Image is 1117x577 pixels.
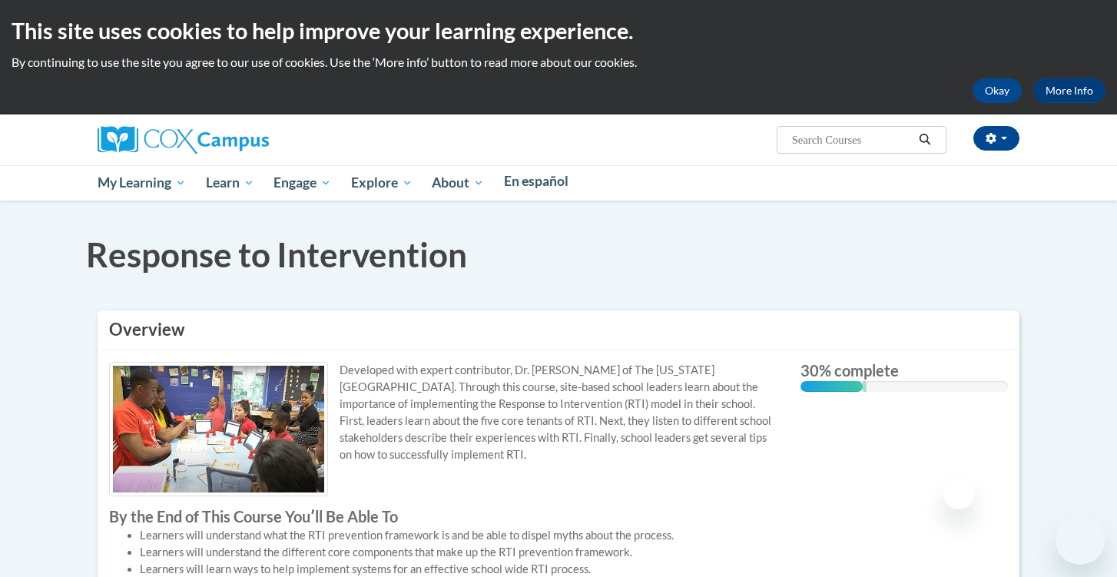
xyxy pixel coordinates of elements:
span: Learn [206,174,254,192]
p: Developed with expert contributor, Dr. [PERSON_NAME] of The [US_STATE][GEOGRAPHIC_DATA]. Through ... [109,362,777,463]
span: En español [504,173,568,189]
img: Cox Campus [98,126,269,154]
button: Account Settings [973,126,1019,151]
a: About [423,165,495,201]
p: By continuing to use the site you agree to our use of cookies. Use the ‘More info’ button to read... [12,54,1105,71]
span: Response to Intervention [86,234,467,274]
li: Learners will understand what the RTI prevention framework is and be able to dispel myths about t... [140,527,777,544]
h2: This site uses cookies to help improve your learning experience. [12,15,1105,46]
iframe: Button to launch messaging window [1056,516,1105,565]
a: Learn [196,165,264,201]
a: More Info [1033,78,1105,103]
img: Course logo image [109,362,328,497]
a: My Learning [88,165,196,201]
label: 30% complete [800,362,1008,379]
button: Okay [973,78,1022,103]
span: Explore [351,174,413,192]
span: Engage [273,174,331,192]
li: Learners will understand the different core components that make up the RTI prevention framework. [140,544,777,561]
div: Main menu [75,165,1042,201]
a: En español [494,165,578,197]
label: By the End of This Course Youʹll Be Able To [109,508,777,525]
a: Cox Campus [98,132,269,145]
a: Explore [341,165,423,201]
div: 30% [800,381,863,392]
span: About [432,174,484,192]
a: Engage [264,165,341,201]
h3: Overview [109,318,1008,342]
iframe: Close message [943,479,974,509]
button: Search [913,131,936,149]
span: My Learning [98,174,186,192]
div: 0.001% [863,381,867,392]
input: Search Courses [791,131,913,149]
